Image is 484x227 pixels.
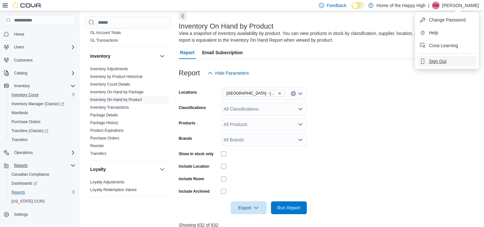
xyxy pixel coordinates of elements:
span: Run Report [277,205,300,211]
button: Inventory Count [6,90,78,99]
p: | [428,2,429,9]
h3: Report [179,69,200,77]
a: Inventory Count Details [90,82,130,87]
a: Inventory On Hand by Product [90,97,142,102]
button: Run Report [271,201,307,214]
button: Users [12,43,27,51]
div: Finance [85,29,171,47]
div: Abby Whitson [432,2,440,9]
span: Customers [14,58,33,63]
span: GL Transactions [90,38,118,43]
span: Sign Out [429,58,446,64]
button: Purchase Orders [6,117,78,126]
button: Inventory [1,81,78,90]
span: Transfers [12,137,28,142]
button: Reports [6,188,78,197]
a: Inventory by Product Historical [90,74,142,79]
button: Help [417,28,476,38]
button: Loyalty [158,165,166,173]
a: Inventory On Hand by Package [90,90,144,94]
span: Manifests [9,109,75,117]
span: Loyalty Adjustments [90,180,124,185]
button: Reports [12,162,30,169]
span: Transfers [90,151,106,156]
button: Reports [1,161,78,170]
button: Hide Parameters [205,67,251,80]
a: Loyalty Redemption Values [90,188,137,192]
button: Catalog [12,69,30,77]
a: GL Account Totals [90,30,121,35]
button: Open list of options [298,91,303,96]
a: Transfers (Classic) [9,127,51,135]
a: Dashboards [6,179,78,188]
div: Inventory [85,65,171,160]
span: Users [14,45,24,50]
span: Email Subscription [202,46,243,59]
a: Manifests [9,109,30,117]
a: Dashboards [9,180,40,187]
span: Reports [14,163,28,168]
a: Settings [12,211,30,218]
button: Customers [1,55,78,65]
div: Loyalty [85,178,171,196]
button: Next [179,12,186,20]
a: Customers [12,56,35,64]
span: Purchase Orders [12,119,41,124]
button: Clear input [291,91,296,96]
button: Open list of options [298,122,303,127]
span: Home [12,30,75,38]
a: Inventory Manager (Classic) [9,100,67,108]
span: Help [429,29,438,36]
span: Package Details [90,113,118,118]
h3: Loyalty [90,166,106,172]
span: Transfers (Classic) [12,128,48,133]
button: Settings [1,210,78,219]
a: [US_STATE] CCRS [9,198,47,205]
span: Dashboards [9,180,75,187]
span: Sherwood Park - Park Plaza - Pop's Cannabis [224,90,284,97]
span: Canadian Compliance [9,171,75,178]
span: Home [14,32,24,37]
a: Package History [90,121,118,125]
span: Hide Parameters [215,70,249,76]
button: Change Password [417,15,476,25]
label: Brands [179,136,192,141]
span: Manifests [12,110,28,115]
span: Report [180,46,194,59]
label: Include Room [179,176,204,181]
a: Inventory Count [9,91,41,99]
button: Open list of options [298,137,303,142]
span: Inventory Count [12,92,39,97]
h3: Inventory [90,53,110,59]
a: Transfers (Classic) [6,126,78,135]
a: Home [12,30,27,38]
label: Classifications [179,105,206,110]
a: Loyalty Adjustments [90,180,124,184]
label: Products [179,121,195,126]
button: Canadian Compliance [6,170,78,179]
span: Change Password [429,17,465,23]
button: Manifests [6,108,78,117]
button: Cova Learning [417,40,476,51]
span: Catalog [14,71,27,76]
span: Canadian Compliance [12,172,49,177]
span: Inventory Manager (Classic) [12,101,64,106]
a: Purchase Orders [90,136,119,140]
label: Show in stock only [179,151,214,156]
span: Customers [12,56,75,64]
label: Include Archived [179,189,210,194]
span: Product Expirations [90,128,123,133]
span: Reports [9,189,75,196]
span: [GEOGRAPHIC_DATA] - [GEOGRAPHIC_DATA] - [GEOGRAPHIC_DATA] [226,90,276,97]
button: Sign Out [417,56,476,66]
span: Reorder [90,143,104,148]
button: Remove Sherwood Park - Park Plaza - Pop's Cannabis from selection in this group [278,91,282,95]
a: Inventory Transactions [90,105,129,110]
span: Inventory [12,82,75,90]
span: Inventory Count Details [90,82,130,87]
